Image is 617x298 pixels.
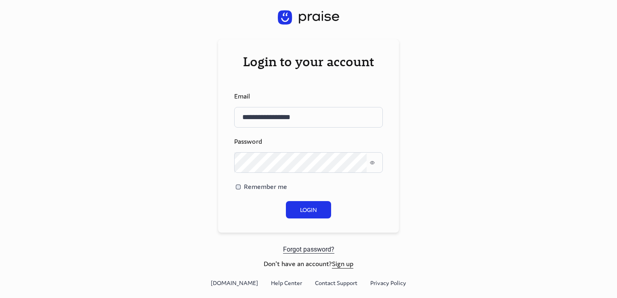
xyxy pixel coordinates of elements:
a: Forgot password? [283,246,334,254]
span: Don't have an account? [264,260,353,269]
a: Privacy Policy [370,279,406,288]
a: Contact Support [315,279,357,288]
span: Help Center [271,279,302,287]
span: Privacy Policy [370,279,406,287]
img: logo [278,10,339,25]
span: Contact Support [315,279,357,287]
button: Login [286,201,331,218]
a: Sign up [332,259,353,269]
a: Help Center [271,279,302,288]
span: [DOMAIN_NAME] [211,279,258,287]
span: Remember me [244,182,287,191]
a: [DOMAIN_NAME] [211,279,258,288]
div: Password [234,137,383,146]
div: Login to your account [234,53,383,69]
div: Email [234,92,383,101]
